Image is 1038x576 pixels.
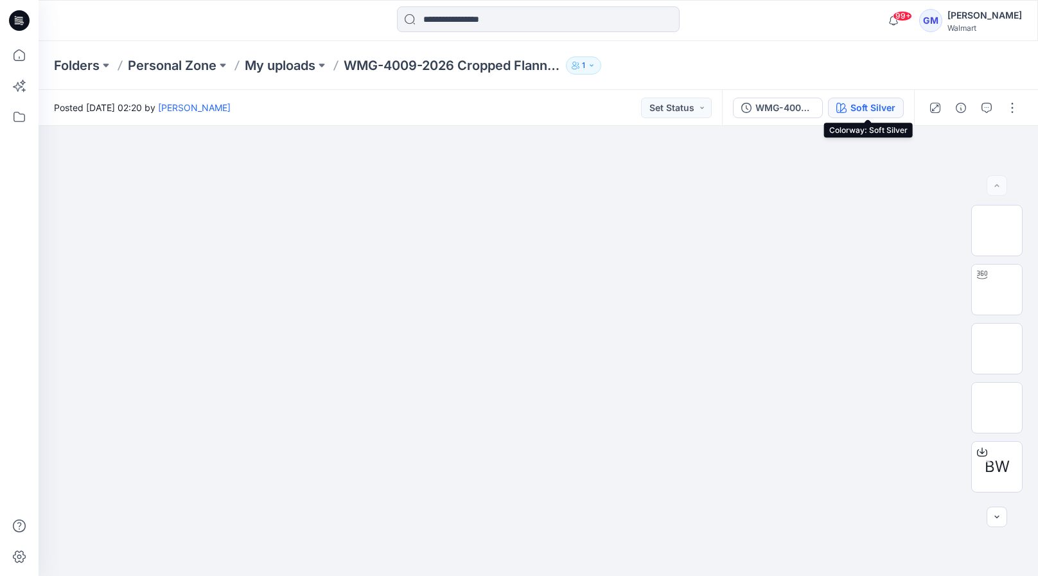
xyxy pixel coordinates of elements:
[158,102,231,113] a: [PERSON_NAME]
[54,57,100,74] a: Folders
[755,101,814,115] div: WMG-4009-2026 Cropped Flannel Shirt_Full Colorway
[733,98,823,118] button: WMG-4009-2026 Cropped Flannel Shirt_Full Colorway
[128,57,216,74] a: Personal Zone
[951,98,971,118] button: Details
[893,11,912,21] span: 99+
[919,9,942,32] div: GM
[947,8,1022,23] div: [PERSON_NAME]
[54,101,231,114] span: Posted [DATE] 02:20 by
[850,101,895,115] div: Soft Silver
[566,57,601,74] button: 1
[582,58,585,73] p: 1
[828,98,904,118] button: Soft Silver
[344,57,561,74] p: WMG-4009-2026 Cropped Flannel Shirt
[947,23,1022,33] div: Walmart
[245,57,315,74] a: My uploads
[985,455,1010,478] span: BW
